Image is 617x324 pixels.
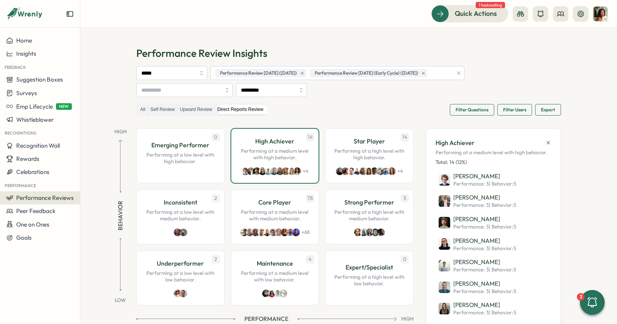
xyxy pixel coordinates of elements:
p: High [401,315,414,322]
img: Adrian Pearcey [174,229,181,236]
p: Low [115,294,126,304]
span: Emp Lifecycle [16,103,53,110]
p: Strong Performer [344,198,394,207]
p: Performing at a medium level with high behavior. [239,148,311,161]
img: Larry Sule-Balogun [371,167,378,175]
span: Performance: 3 | Behavior : 5 [453,309,516,316]
p: Performing at a low level with medium behavior. [144,209,217,222]
p: Performing at a low level with high behavior. [144,152,217,165]
button: Filter Questions [450,104,494,116]
img: Gerome Braddock [371,229,379,236]
span: Export [541,104,555,115]
img: Niamh Linton [276,167,284,175]
h1: Performance Review Insights [136,46,561,60]
p: + 4 [397,168,403,175]
span: Performing at a medium level with high behavior. [436,149,551,156]
img: Viveca Riley [593,7,608,21]
span: Performance Review [DATE] ([DATE]) [220,70,297,77]
p: [PERSON_NAME] [453,172,516,181]
span: Rewards [16,155,39,162]
span: Performance: 3 | Behavior : 5 [453,202,516,209]
img: Harriet Stewart [282,167,290,175]
a: Arron Jennings[PERSON_NAME]Performance: 3| Behavior:5 [439,215,516,230]
p: Performing at a high level with medium behavior. [333,209,405,222]
span: Suggestion Boxes [16,76,63,83]
img: Layton Burchell [359,167,367,175]
span: Performance Reviews [16,194,74,201]
img: Luc [280,290,287,297]
img: Sara Knott [259,167,266,175]
span: 2 [212,256,220,263]
button: 3 [580,290,605,315]
button: Expand sidebar [66,10,74,18]
span: Filter Questions [456,104,488,115]
p: Performing at a low level with low behavior. [144,270,217,283]
span: NEW [56,103,72,110]
label: All [138,105,147,114]
img: Joe Barber [439,174,450,186]
a: Tomas Liepis[PERSON_NAME]Performance: 3| Behavior:5 [439,280,516,295]
p: + 68 [302,229,310,236]
img: Joe Barber [241,167,249,175]
img: Maria Khoury [293,167,301,175]
img: Izzie Winstanley [388,167,396,175]
img: Tomas Liepis [439,281,450,293]
img: James Nock [353,167,361,175]
a: Niamh Linton[PERSON_NAME]Performance: 3| Behavior:5 [439,301,516,316]
span: Performance [244,315,288,323]
img: Paddy Goggin [269,229,277,236]
a: Hannah Saunders[PERSON_NAME]Performance: 3| Behavior:5 [439,193,516,209]
img: Robert Moody [180,229,187,236]
img: Niamh Linton [439,303,450,314]
p: Emerging Performer [151,140,209,150]
img: Viveca Riley [342,167,349,175]
button: Quick Actions [431,5,508,22]
p: Performing at a medium level with medium behavior. [239,209,311,222]
label: Self Review [148,105,177,114]
p: Total: 14 (12%) [436,159,551,166]
img: Chris Hogben [347,167,355,175]
button: Export [535,104,561,116]
button: Filter Users [497,104,532,116]
p: Performing at a high level with low behavior. [333,274,405,287]
span: Goals [16,234,32,241]
span: Performance: 3 | Behavior : 5 [453,288,516,295]
img: Leigh Carrington [258,229,265,236]
img: Anthony Iles [377,229,385,236]
span: 2 [212,194,220,202]
span: 78 [306,194,314,202]
img: Sara Knott [439,238,450,250]
img: Hannah Dickens [263,229,271,236]
span: 5 [401,194,409,202]
a: Sara Knott[PERSON_NAME]Performance: 3| Behavior:5 [439,237,516,252]
span: 0 [401,256,409,263]
p: [PERSON_NAME] [453,237,516,245]
p: Inconsistent [164,198,197,207]
p: + 4 [303,168,308,175]
p: Star Player [354,136,385,146]
img: Tristan Bailey [246,229,254,236]
span: Insights [16,50,36,57]
span: Recognition Wall [16,142,60,149]
img: Hannah Saunders [439,195,450,207]
img: Youlia Marks [288,167,295,175]
img: Joshua Sim [439,260,450,271]
span: Performance Review [DATE] (Early Cycle) ([DATE]) [315,70,418,77]
a: Joe Barber[PERSON_NAME]Performance: 3| Behavior:5 [439,172,516,188]
span: Performance: 3 | Behavior : 5 [453,181,516,188]
span: Quick Actions [455,9,497,19]
p: Underperformer [157,259,204,268]
p: [PERSON_NAME] [453,280,516,288]
a: Joshua Sim[PERSON_NAME]Performance: 3| Behavior:5 [439,258,516,273]
img: Noor ul ain [376,167,384,175]
span: 4 [306,256,314,263]
span: Home [16,37,32,44]
img: Arron Jennings [253,167,261,175]
p: Performing at a high level with high behavior. [333,148,405,161]
p: High [114,128,127,135]
img: Henry Dennis [292,229,300,236]
img: Robin McDowell [180,290,187,297]
p: [PERSON_NAME] [453,301,516,309]
img: Sarah Rutter [354,229,362,236]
